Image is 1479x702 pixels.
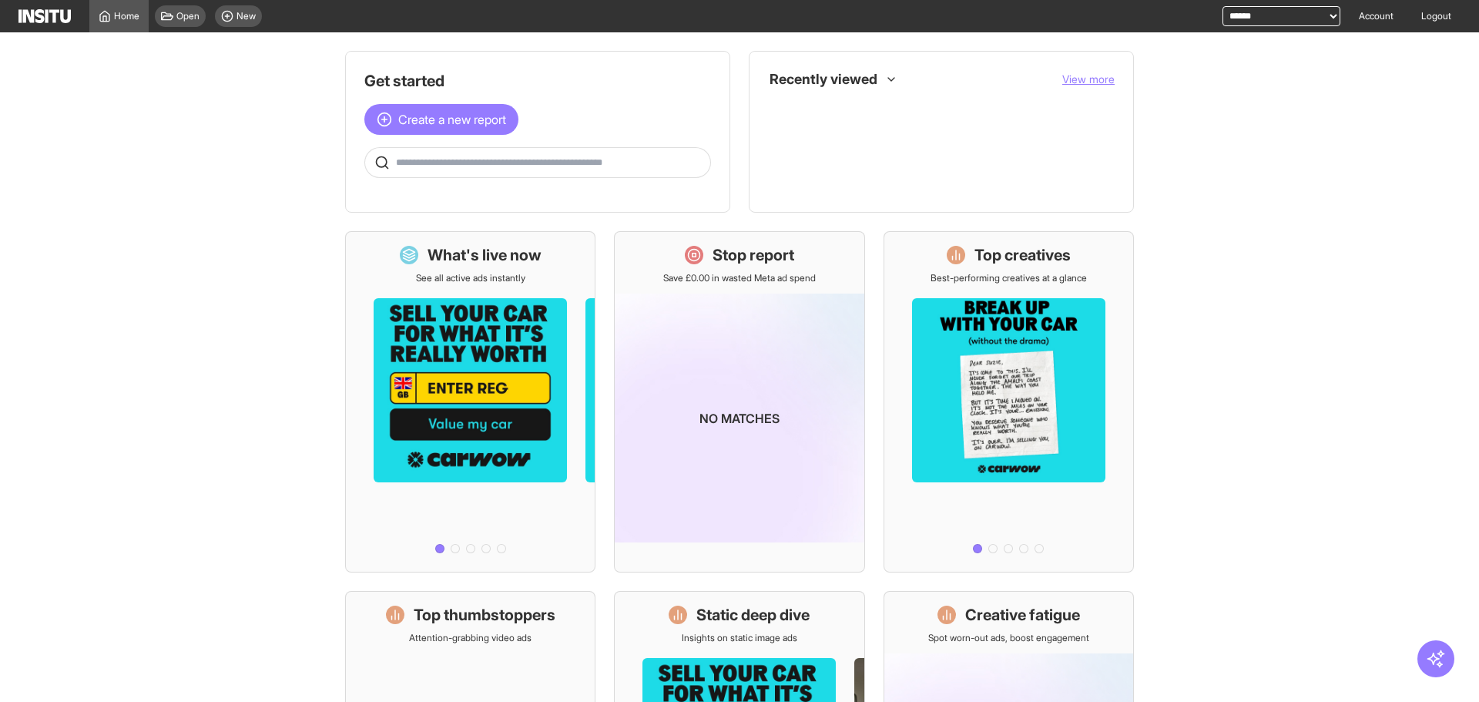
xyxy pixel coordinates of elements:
[416,272,525,284] p: See all active ads instantly
[974,244,1071,266] h1: Top creatives
[615,294,864,542] img: coming-soon-gradient_kfitwp.png
[345,231,595,573] a: What's live nowSee all active ads instantly
[176,10,200,22] span: Open
[931,272,1087,284] p: Best-performing creatives at a glance
[663,272,816,284] p: Save £0.00 in wasted Meta ad spend
[884,231,1134,573] a: Top creativesBest-performing creatives at a glance
[713,244,794,266] h1: Stop report
[18,9,71,23] img: Logo
[398,110,506,129] span: Create a new report
[614,231,864,573] a: Stop reportSave £0.00 in wasted Meta ad spendNo matches
[1062,72,1115,87] button: View more
[696,604,810,626] h1: Static deep dive
[428,244,542,266] h1: What's live now
[364,70,711,92] h1: Get started
[1062,72,1115,86] span: View more
[236,10,256,22] span: New
[682,632,797,644] p: Insights on static image ads
[699,409,780,428] p: No matches
[114,10,139,22] span: Home
[414,604,555,626] h1: Top thumbstoppers
[364,104,518,135] button: Create a new report
[409,632,532,644] p: Attention-grabbing video ads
